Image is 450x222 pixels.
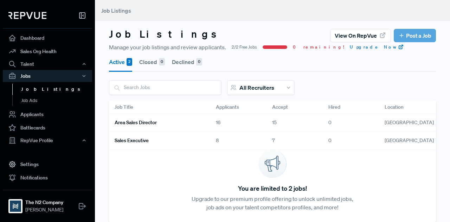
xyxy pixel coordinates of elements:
[191,195,354,211] p: Upgrade to our premium profile offering to unlock unlimited jobs, job ads on your talent competit...
[3,70,92,82] button: Jobs
[328,103,340,111] span: Hired
[210,114,266,132] div: 16
[330,29,391,42] button: View on RepVue
[196,58,202,66] div: 0
[115,138,149,144] h6: Sales Executive
[266,132,323,150] div: 7
[109,52,132,72] button: Active 2
[323,114,379,132] div: 0
[216,103,239,111] span: Applicants
[323,132,379,150] div: 0
[258,150,287,178] img: announcement
[232,44,257,50] span: 2/2 Free Jobs
[335,31,377,40] span: View on RepVue
[238,184,307,193] span: You are limited to 2 jobs!
[172,52,202,72] button: Declined 0
[109,28,223,40] h3: Job Listings
[3,58,92,70] button: Talent
[3,45,92,58] a: Sales Org Health
[109,81,221,94] input: Search Jobs
[239,84,274,91] span: All Recruiters
[266,114,323,132] div: 15
[3,158,92,171] a: Settings
[115,135,199,147] a: Sales Executive
[115,103,133,111] span: Job Title
[293,44,344,50] span: 0 remaining!
[3,31,92,45] a: Dashboard
[385,119,434,126] span: [GEOGRAPHIC_DATA]
[109,43,226,51] span: Manage your job listings and review applicants.
[3,190,92,216] a: The N2 CompanyThe N2 Company[PERSON_NAME]
[25,206,63,214] span: [PERSON_NAME]
[385,137,434,144] span: [GEOGRAPHIC_DATA]
[10,201,21,212] img: The N2 Company
[3,121,92,134] a: Battlecards
[12,95,102,106] a: Job Ads
[3,171,92,184] a: Notifications
[350,44,404,50] a: Upgrade Now
[3,108,92,121] a: Applicants
[115,120,157,126] h6: Area Sales Director
[12,84,102,95] a: Job Listings
[115,117,199,129] a: Area Sales Director
[3,134,92,146] button: RepVue Profile
[8,12,46,19] img: RepVue
[101,7,131,14] span: Job Listings
[127,58,132,66] div: 2
[385,103,404,111] span: Location
[139,52,165,72] button: Closed 0
[210,132,266,150] div: 8
[159,58,165,66] div: 0
[272,103,288,111] span: Accept
[25,199,63,206] strong: The N2 Company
